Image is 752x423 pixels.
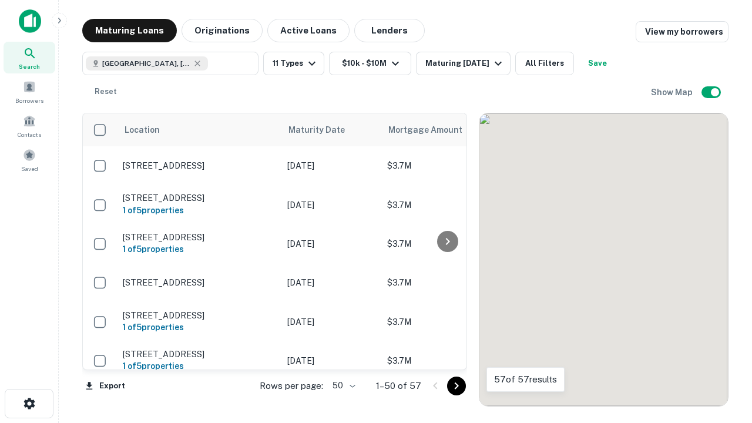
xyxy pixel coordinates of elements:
p: $3.7M [387,159,505,172]
p: $3.7M [387,237,505,250]
p: [DATE] [287,315,375,328]
h6: 1 of 5 properties [123,243,276,256]
a: Saved [4,144,55,176]
button: All Filters [515,52,574,75]
p: 1–50 of 57 [376,379,421,393]
button: Reset [87,80,125,103]
p: $3.7M [387,315,505,328]
button: $10k - $10M [329,52,411,75]
p: [STREET_ADDRESS] [123,277,276,288]
p: 57 of 57 results [494,372,557,387]
span: Mortgage Amount [388,123,478,137]
button: 11 Types [263,52,324,75]
p: [STREET_ADDRESS] [123,160,276,171]
p: [DATE] [287,354,375,367]
a: View my borrowers [636,21,728,42]
p: [DATE] [287,276,375,289]
button: Originations [182,19,263,42]
div: Maturing [DATE] [425,56,505,70]
button: Save your search to get updates of matches that match your search criteria. [579,52,616,75]
div: 50 [328,377,357,394]
th: Maturity Date [281,113,381,146]
p: [DATE] [287,237,375,250]
div: 0 0 [479,113,728,406]
p: [DATE] [287,159,375,172]
a: Contacts [4,110,55,142]
p: [STREET_ADDRESS] [123,193,276,203]
span: [GEOGRAPHIC_DATA], [GEOGRAPHIC_DATA] [102,58,190,69]
p: Rows per page: [260,379,323,393]
span: Maturity Date [288,123,360,137]
h6: Show Map [651,86,694,99]
button: Lenders [354,19,425,42]
a: Search [4,42,55,73]
h6: 1 of 5 properties [123,204,276,217]
p: $3.7M [387,199,505,211]
p: [STREET_ADDRESS] [123,349,276,360]
button: Go to next page [447,377,466,395]
h6: 1 of 5 properties [123,321,276,334]
p: $3.7M [387,276,505,289]
span: Borrowers [15,96,43,105]
th: Location [117,113,281,146]
iframe: Chat Widget [693,291,752,348]
button: Maturing [DATE] [416,52,511,75]
h6: 1 of 5 properties [123,360,276,372]
p: [STREET_ADDRESS] [123,310,276,321]
p: $3.7M [387,354,505,367]
span: Location [124,123,160,137]
a: Borrowers [4,76,55,108]
th: Mortgage Amount [381,113,511,146]
button: Maturing Loans [82,19,177,42]
span: Contacts [18,130,41,139]
span: Saved [21,164,38,173]
button: Export [82,377,128,395]
img: capitalize-icon.png [19,9,41,33]
p: [DATE] [287,199,375,211]
span: Search [19,62,40,71]
p: [STREET_ADDRESS] [123,232,276,243]
button: Active Loans [267,19,350,42]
